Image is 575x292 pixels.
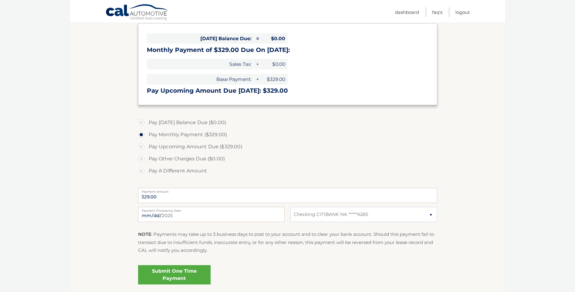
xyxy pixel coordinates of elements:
[138,117,437,129] label: Pay [DATE] Balance Due ($0.00)
[260,59,288,69] span: $0.00
[138,207,285,222] input: Payment Date
[105,4,169,21] a: Cal Automotive
[138,207,285,212] label: Payment Processing Date
[254,33,260,44] span: =
[138,129,437,141] label: Pay Monthly Payment ($329.00)
[395,7,419,17] a: Dashboard
[260,33,288,44] span: $0.00
[138,231,151,237] strong: NOTE
[138,141,437,153] label: Pay Upcoming Amount Due ($329.00)
[260,74,288,85] span: $329.00
[138,230,437,254] p: : Payments may take up to 3 business days to post to your account and to clear your bank account....
[147,46,428,54] h3: Monthly Payment of $329.00 Due On [DATE]:
[432,7,442,17] a: FAQ's
[138,165,437,177] label: Pay A Different Amount
[147,74,254,85] span: Base Payment:
[455,7,470,17] a: Logout
[254,74,260,85] span: +
[254,59,260,69] span: +
[138,188,437,193] label: Payment Amount
[138,188,437,203] input: Payment Amount
[147,59,254,69] span: Sales Tax:
[138,265,211,284] a: Submit One Time Payment
[147,87,428,95] h3: Pay Upcoming Amount Due [DATE]: $329.00
[147,33,254,44] span: [DATE] Balance Due:
[138,153,437,165] label: Pay Other Charges Due ($0.00)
